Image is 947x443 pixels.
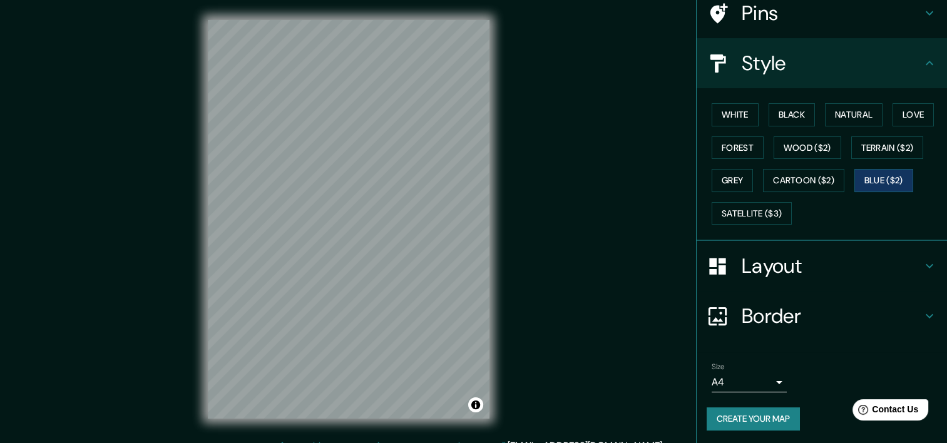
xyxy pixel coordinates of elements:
button: Satellite ($3) [712,202,792,225]
button: Grey [712,169,753,192]
div: Border [697,291,947,341]
button: Cartoon ($2) [763,169,844,192]
button: Terrain ($2) [851,136,924,160]
label: Size [712,362,725,372]
button: Toggle attribution [468,397,483,412]
div: Style [697,38,947,88]
button: Black [769,103,816,126]
button: White [712,103,759,126]
h4: Pins [742,1,922,26]
button: Blue ($2) [854,169,913,192]
button: Wood ($2) [774,136,841,160]
iframe: Help widget launcher [836,394,933,429]
h4: Layout [742,253,922,278]
button: Create your map [707,407,800,430]
button: Natural [825,103,883,126]
canvas: Map [208,20,489,419]
button: Forest [712,136,764,160]
div: A4 [712,372,787,392]
h4: Style [742,51,922,76]
div: Layout [697,241,947,291]
button: Love [893,103,934,126]
h4: Border [742,303,922,328]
